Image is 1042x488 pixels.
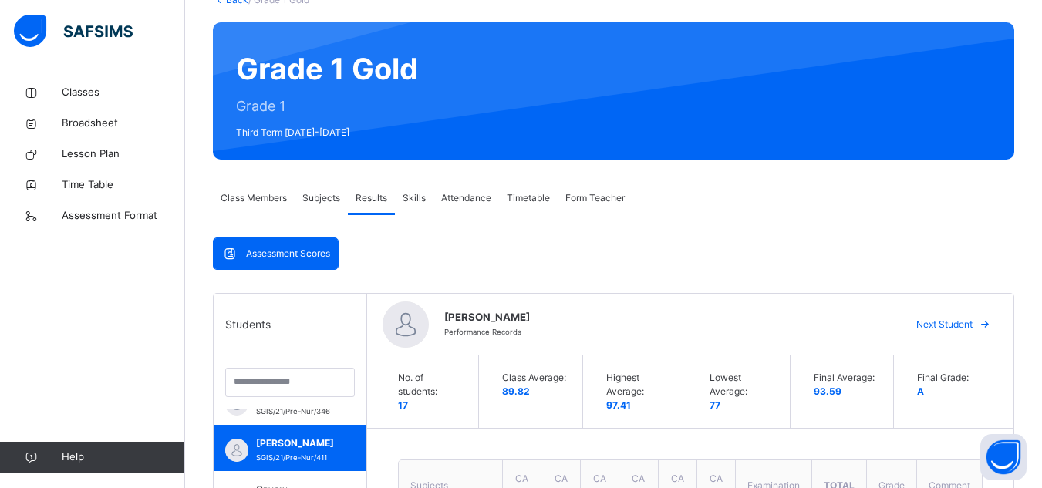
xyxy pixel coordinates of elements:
[606,371,671,399] span: Highest Average:
[356,191,387,205] span: Results
[256,453,327,462] span: SGIS/21/Pre-Nur/411
[62,116,185,131] span: Broadsheet
[225,439,248,462] img: default.svg
[710,399,720,411] span: 77
[502,371,567,385] span: Class Average:
[507,191,550,205] span: Timetable
[814,371,878,385] span: Final Average:
[62,177,185,193] span: Time Table
[710,371,774,399] span: Lowest Average:
[398,371,463,399] span: No. of students:
[383,301,429,348] img: default.svg
[444,328,521,336] span: Performance Records
[565,191,625,205] span: Form Teacher
[917,385,924,397] span: A
[62,85,185,100] span: Classes
[917,371,983,385] span: Final Grade:
[441,191,491,205] span: Attendance
[256,436,334,450] span: [PERSON_NAME]
[606,399,631,411] span: 97.41
[62,146,185,162] span: Lesson Plan
[980,434,1027,480] button: Open asap
[916,318,973,332] span: Next Student
[14,15,133,47] img: safsims
[62,208,185,224] span: Assessment Format
[246,247,330,261] span: Assessment Scores
[302,191,340,205] span: Subjects
[403,191,426,205] span: Skills
[444,310,889,325] span: [PERSON_NAME]
[256,407,330,416] span: SGIS/21/Pre-Nur/346
[502,385,530,397] span: 89.82
[814,385,841,397] span: 93.59
[398,399,408,411] span: 17
[225,316,271,332] span: Students
[62,449,184,465] span: Help
[221,191,287,205] span: Class Members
